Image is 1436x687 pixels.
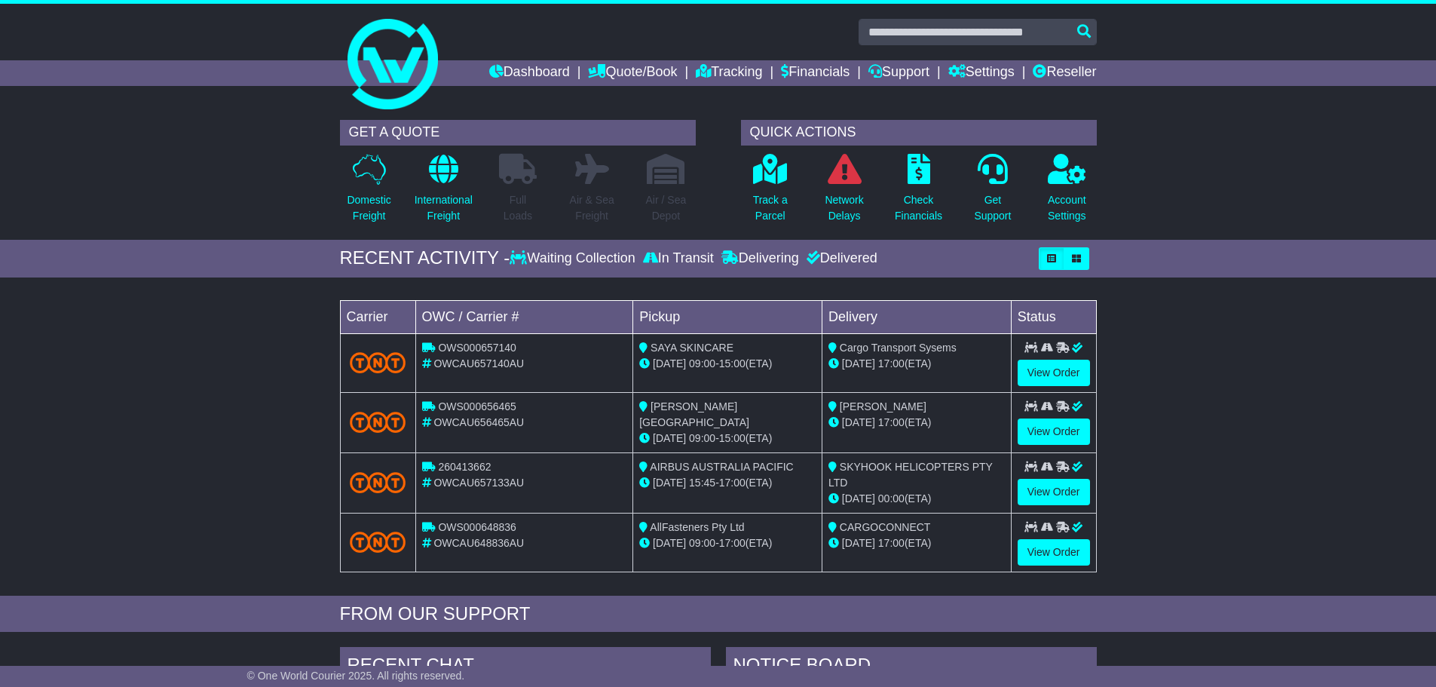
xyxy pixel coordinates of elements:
[639,535,816,551] div: - (ETA)
[824,153,864,232] a: NetworkDelays
[350,352,406,373] img: TNT_Domestic.png
[1047,153,1087,232] a: AccountSettings
[878,537,905,549] span: 17:00
[350,532,406,552] img: TNT_Domestic.png
[1018,419,1090,445] a: View Order
[974,192,1011,224] p: Get Support
[650,461,793,473] span: AIRBUS AUSTRALIA PACIFIC
[433,477,524,489] span: OWCAU657133AU
[653,477,686,489] span: [DATE]
[350,412,406,432] img: TNT_Domestic.png
[948,60,1015,86] a: Settings
[415,192,473,224] p: International Freight
[499,192,537,224] p: Full Loads
[1048,192,1086,224] p: Account Settings
[689,537,715,549] span: 09:00
[633,300,822,333] td: Pickup
[718,250,803,267] div: Delivering
[719,537,746,549] span: 17:00
[650,521,744,533] span: AllFasteners Pty Ltd
[878,492,905,505] span: 00:00
[510,250,638,267] div: Waiting Collection
[696,60,762,86] a: Tracking
[781,60,850,86] a: Financials
[828,415,1005,431] div: (ETA)
[346,153,391,232] a: DomesticFreight
[825,192,863,224] p: Network Delays
[639,250,718,267] div: In Transit
[840,521,931,533] span: CARGOCONNECT
[646,192,687,224] p: Air / Sea Depot
[842,492,875,505] span: [DATE]
[247,670,465,682] span: © One World Courier 2025. All rights reserved.
[803,250,877,267] div: Delivered
[741,120,1097,146] div: QUICK ACTIONS
[868,60,929,86] a: Support
[438,461,491,473] span: 260413662
[653,537,686,549] span: [DATE]
[842,416,875,428] span: [DATE]
[828,461,993,489] span: SKYHOOK HELICOPTERS PTY LTD
[689,432,715,444] span: 09:00
[438,400,516,413] span: OWS000656465
[1018,539,1090,566] a: View Order
[433,537,524,549] span: OWCAU648836AU
[719,432,746,444] span: 15:00
[842,357,875,370] span: [DATE]
[878,357,905,370] span: 17:00
[719,477,746,489] span: 17:00
[433,357,524,370] span: OWCAU657140AU
[340,300,415,333] td: Carrier
[828,491,1005,507] div: (ETA)
[828,356,1005,372] div: (ETA)
[840,342,957,354] span: Cargo Transport Sysems
[894,153,943,232] a: CheckFinancials
[350,472,406,492] img: TNT_Domestic.png
[639,356,816,372] div: - (ETA)
[828,535,1005,551] div: (ETA)
[1011,300,1096,333] td: Status
[414,153,473,232] a: InternationalFreight
[639,475,816,491] div: - (ETA)
[651,342,733,354] span: SAYA SKINCARE
[415,300,633,333] td: OWC / Carrier #
[689,357,715,370] span: 09:00
[433,416,524,428] span: OWCAU656465AU
[842,537,875,549] span: [DATE]
[340,247,510,269] div: RECENT ACTIVITY -
[588,60,677,86] a: Quote/Book
[895,192,942,224] p: Check Financials
[822,300,1011,333] td: Delivery
[438,342,516,354] span: OWS000657140
[878,416,905,428] span: 17:00
[973,153,1012,232] a: GetSupport
[489,60,570,86] a: Dashboard
[752,153,788,232] a: Track aParcel
[653,357,686,370] span: [DATE]
[570,192,614,224] p: Air & Sea Freight
[639,400,749,428] span: [PERSON_NAME] [GEOGRAPHIC_DATA]
[340,603,1097,625] div: FROM OUR SUPPORT
[347,192,390,224] p: Domestic Freight
[639,431,816,446] div: - (ETA)
[840,400,926,413] span: [PERSON_NAME]
[719,357,746,370] span: 15:00
[340,120,696,146] div: GET A QUOTE
[753,192,788,224] p: Track a Parcel
[1018,479,1090,505] a: View Order
[1033,60,1096,86] a: Reseller
[689,477,715,489] span: 15:45
[438,521,516,533] span: OWS000648836
[1018,360,1090,386] a: View Order
[653,432,686,444] span: [DATE]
